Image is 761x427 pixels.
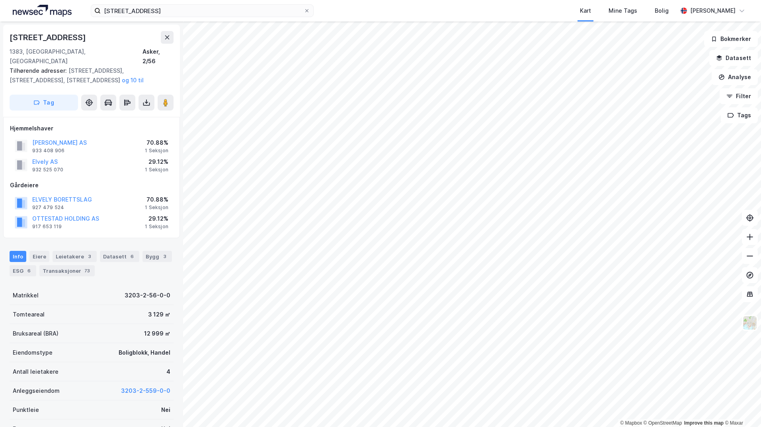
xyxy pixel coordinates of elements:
div: 70.88% [145,195,168,204]
button: Tag [10,95,78,111]
div: 932 525 070 [32,167,63,173]
div: Bruksareal (BRA) [13,329,59,338]
div: 12 999 ㎡ [144,329,170,338]
div: [PERSON_NAME] [690,6,736,16]
div: 73 [83,267,92,275]
button: Datasett [709,50,758,66]
button: Filter [720,88,758,104]
div: 3 [161,252,169,260]
div: Antall leietakere [13,367,59,377]
div: 917 653 119 [32,223,62,230]
div: [STREET_ADDRESS], [STREET_ADDRESS], [STREET_ADDRESS] [10,66,167,85]
div: 3 129 ㎡ [148,310,170,319]
div: Kart [580,6,591,16]
button: 3203-2-559-0-0 [121,386,170,396]
img: logo.a4113a55bc3d86da70a041830d287a7e.svg [13,5,72,17]
div: Punktleie [13,405,39,415]
div: Leietakere [53,251,97,262]
div: 933 408 906 [32,148,64,154]
div: Transaksjoner [39,265,95,276]
button: Tags [721,107,758,123]
div: Anleggseiendom [13,386,60,396]
div: Eiendomstype [13,348,53,357]
button: Analyse [712,69,758,85]
div: 3 [86,252,94,260]
div: Asker, 2/56 [142,47,174,66]
div: 1 Seksjon [145,204,168,211]
div: [STREET_ADDRESS] [10,31,88,44]
div: 1383, [GEOGRAPHIC_DATA], [GEOGRAPHIC_DATA] [10,47,142,66]
div: 70.88% [145,138,168,148]
div: Eiere [29,251,49,262]
img: Z [742,315,757,330]
iframe: Chat Widget [721,389,761,427]
span: Tilhørende adresser: [10,67,68,74]
div: Tomteareal [13,310,45,319]
div: 1 Seksjon [145,223,168,230]
a: Mapbox [620,420,642,426]
div: Matrikkel [13,291,39,300]
div: Kontrollprogram for chat [721,389,761,427]
div: 6 [25,267,33,275]
div: Boligblokk, Handel [119,348,170,357]
div: 29.12% [145,157,168,167]
div: Mine Tags [609,6,637,16]
a: Improve this map [684,420,724,426]
div: Hjemmelshaver [10,124,173,133]
div: Nei [161,405,170,415]
div: 29.12% [145,214,168,223]
div: Gårdeiere [10,181,173,190]
div: 4 [166,367,170,377]
div: Datasett [100,251,139,262]
div: ESG [10,265,36,276]
div: Bygg [142,251,172,262]
div: 3203-2-56-0-0 [125,291,170,300]
input: Søk på adresse, matrikkel, gårdeiere, leietakere eller personer [101,5,304,17]
div: 6 [128,252,136,260]
div: Bolig [655,6,669,16]
div: 927 479 524 [32,204,64,211]
button: Bokmerker [704,31,758,47]
div: 1 Seksjon [145,148,168,154]
a: OpenStreetMap [644,420,682,426]
div: Info [10,251,26,262]
div: 1 Seksjon [145,167,168,173]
